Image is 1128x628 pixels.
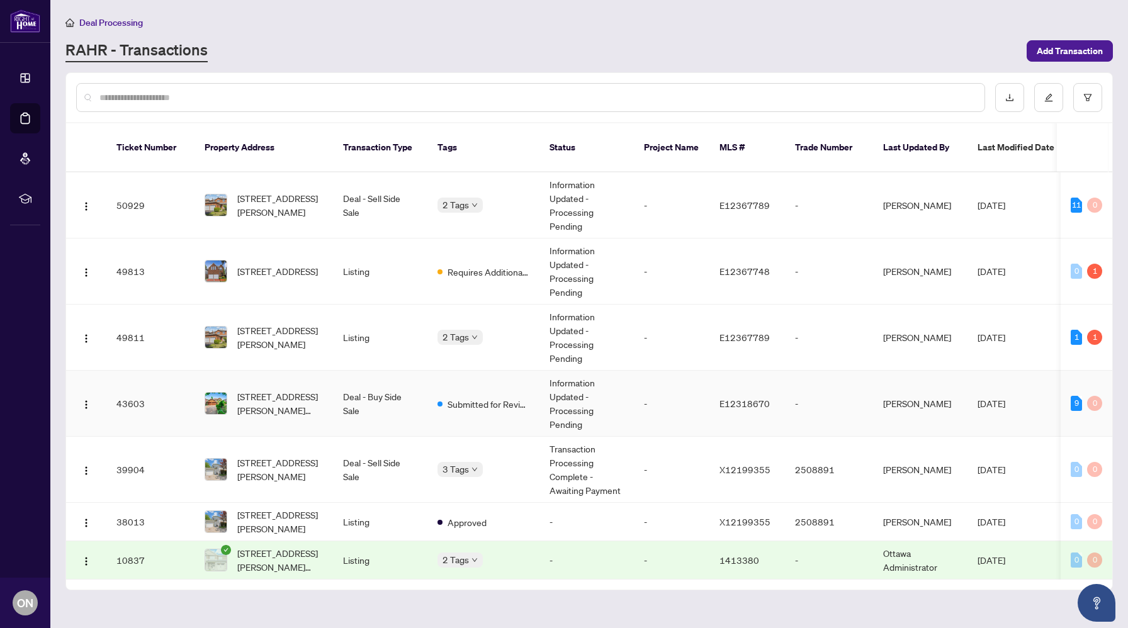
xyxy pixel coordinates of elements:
[205,511,227,532] img: thumbnail-img
[967,123,1081,172] th: Last Modified Date
[471,466,478,473] span: down
[1044,93,1053,102] span: edit
[76,459,96,479] button: Logo
[205,327,227,348] img: thumbnail-img
[81,400,91,410] img: Logo
[873,123,967,172] th: Last Updated By
[785,238,873,305] td: -
[719,516,770,527] span: X12199355
[634,172,709,238] td: -
[471,202,478,208] span: down
[237,390,323,417] span: [STREET_ADDRESS][PERSON_NAME][PERSON_NAME]
[81,518,91,528] img: Logo
[873,305,967,371] td: [PERSON_NAME]
[1027,40,1113,62] button: Add Transaction
[1078,584,1115,622] button: Open asap
[1087,396,1102,411] div: 0
[1087,330,1102,345] div: 1
[634,371,709,437] td: -
[106,172,195,238] td: 50929
[106,437,195,503] td: 39904
[978,464,1005,475] span: [DATE]
[1087,198,1102,213] div: 0
[785,541,873,580] td: -
[634,123,709,172] th: Project Name
[1071,264,1082,279] div: 0
[634,503,709,541] td: -
[1073,83,1102,112] button: filter
[106,123,195,172] th: Ticket Number
[1037,41,1103,61] span: Add Transaction
[448,397,529,411] span: Submitted for Review
[333,437,427,503] td: Deal - Sell Side Sale
[785,123,873,172] th: Trade Number
[978,332,1005,343] span: [DATE]
[719,554,759,566] span: 1413380
[106,238,195,305] td: 49813
[1087,462,1102,477] div: 0
[471,334,478,340] span: down
[978,516,1005,527] span: [DATE]
[873,172,967,238] td: [PERSON_NAME]
[719,464,770,475] span: X12199355
[1071,514,1082,529] div: 0
[79,17,143,28] span: Deal Processing
[333,123,427,172] th: Transaction Type
[76,327,96,347] button: Logo
[237,546,323,574] span: [STREET_ADDRESS][PERSON_NAME][PERSON_NAME]
[785,305,873,371] td: -
[81,466,91,476] img: Logo
[785,503,873,541] td: 2508891
[873,371,967,437] td: [PERSON_NAME]
[634,437,709,503] td: -
[237,456,323,483] span: [STREET_ADDRESS][PERSON_NAME]
[1071,552,1082,568] div: 0
[1083,93,1092,102] span: filter
[10,9,40,33] img: logo
[333,305,427,371] td: Listing
[1071,462,1082,477] div: 0
[237,264,318,278] span: [STREET_ADDRESS]
[221,545,231,555] span: check-circle
[1087,264,1102,279] div: 1
[65,18,74,27] span: home
[978,266,1005,277] span: [DATE]
[978,398,1005,409] span: [DATE]
[539,437,634,503] td: Transaction Processing Complete - Awaiting Payment
[106,371,195,437] td: 43603
[978,554,1005,566] span: [DATE]
[448,265,529,279] span: Requires Additional Docs
[443,552,469,567] span: 2 Tags
[634,305,709,371] td: -
[634,238,709,305] td: -
[634,541,709,580] td: -
[539,541,634,580] td: -
[443,198,469,212] span: 2 Tags
[205,459,227,480] img: thumbnail-img
[978,199,1005,211] span: [DATE]
[539,503,634,541] td: -
[81,201,91,211] img: Logo
[539,238,634,305] td: Information Updated - Processing Pending
[539,305,634,371] td: Information Updated - Processing Pending
[1005,93,1014,102] span: download
[81,267,91,278] img: Logo
[1071,330,1082,345] div: 1
[81,556,91,566] img: Logo
[873,541,967,580] td: Ottawa Administrator
[205,194,227,216] img: thumbnail-img
[427,123,539,172] th: Tags
[205,261,227,282] img: thumbnail-img
[1087,514,1102,529] div: 0
[785,437,873,503] td: 2508891
[873,437,967,503] td: [PERSON_NAME]
[333,172,427,238] td: Deal - Sell Side Sale
[873,503,967,541] td: [PERSON_NAME]
[237,191,323,219] span: [STREET_ADDRESS][PERSON_NAME]
[448,515,487,529] span: Approved
[76,512,96,532] button: Logo
[333,371,427,437] td: Deal - Buy Side Sale
[106,541,195,580] td: 10837
[719,332,770,343] span: E12367789
[106,305,195,371] td: 49811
